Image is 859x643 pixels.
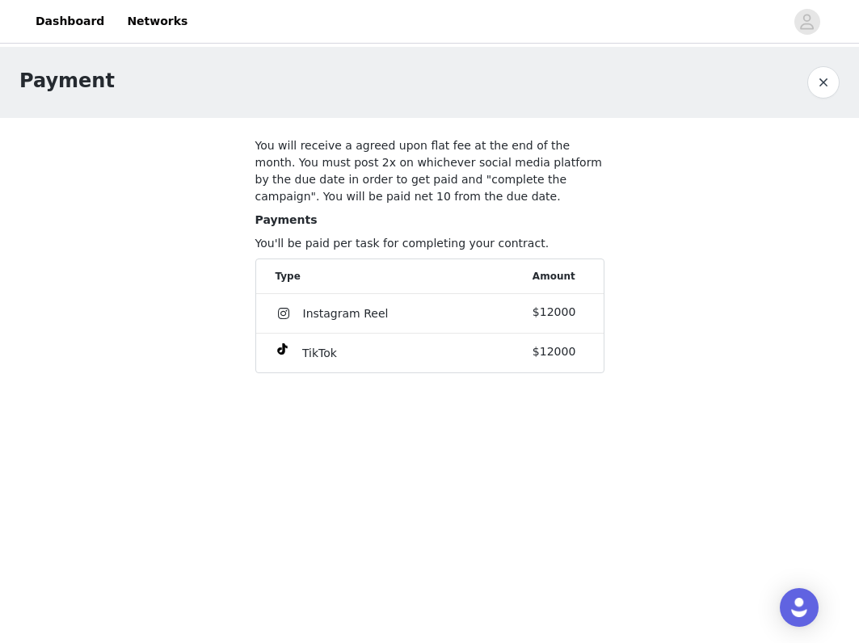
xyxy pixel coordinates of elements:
[117,3,197,40] a: Networks
[533,305,575,318] span: $12000
[255,235,604,252] p: You'll be paid per task for completing your contract.
[799,9,815,35] div: avatar
[780,588,819,627] div: Open Intercom Messenger
[19,66,115,95] h1: Payment
[533,269,584,284] div: Amount
[533,345,575,358] span: $12000
[255,212,604,229] p: Payments
[302,345,337,362] div: TikTok
[26,3,114,40] a: Dashboard
[303,305,389,322] div: Instagram Reel
[276,269,533,284] div: Type
[255,137,604,205] p: You will receive a agreed upon flat fee at the end of the month. You must post 2x on whichever so...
